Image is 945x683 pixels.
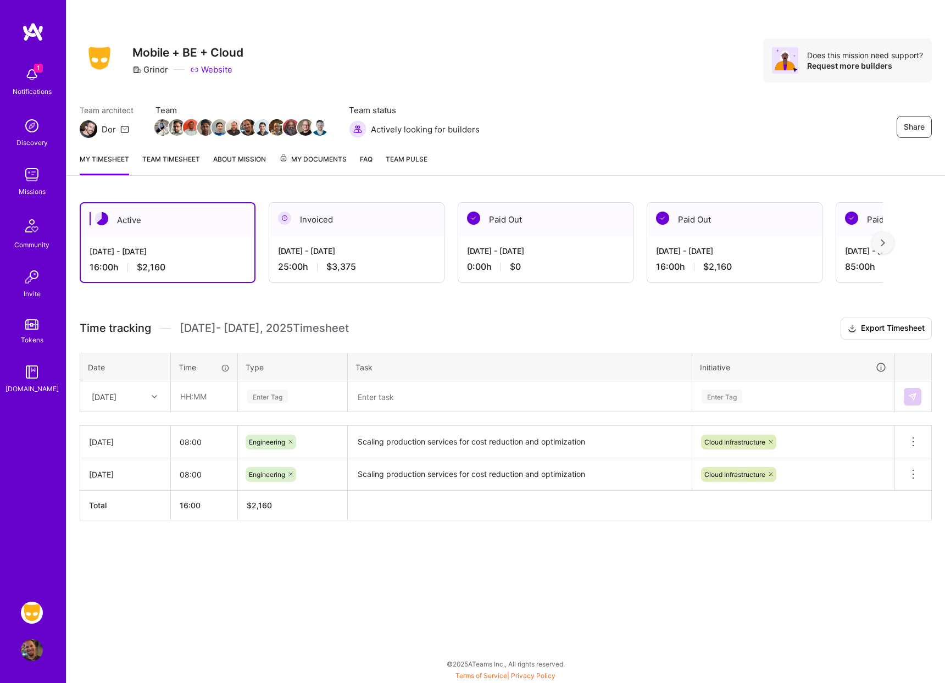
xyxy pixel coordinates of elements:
div: Initiative [700,361,887,374]
a: About Mission [213,153,266,175]
img: Team Member Avatar [183,119,199,136]
img: Team Member Avatar [254,119,271,136]
a: Privacy Policy [511,671,555,680]
div: 25:00 h [278,261,435,273]
a: Team Member Avatar [298,118,313,137]
span: Share [904,121,925,132]
a: Team Member Avatar [170,118,184,137]
h3: Mobile + BE + Cloud [132,46,243,59]
a: FAQ [360,153,373,175]
img: right [881,239,885,247]
img: guide book [21,361,43,383]
div: 0:00 h [467,261,624,273]
span: $3,375 [326,261,356,273]
input: HH:MM [171,460,237,489]
span: Cloud Infrastructure [704,438,765,446]
img: Paid Out [656,212,669,225]
img: Grindr: Mobile + BE + Cloud [21,602,43,624]
a: Team Member Avatar [313,118,327,137]
img: Team Member Avatar [226,119,242,136]
img: tokens [25,319,38,330]
a: Team Pulse [386,153,427,175]
span: | [455,671,555,680]
a: Website [190,64,232,75]
div: Dor [102,124,116,135]
img: Team Member Avatar [297,119,314,136]
i: icon Mail [120,125,129,134]
a: Terms of Service [455,671,507,680]
div: Active [81,203,254,237]
img: Team Member Avatar [312,119,328,136]
img: Team Member Avatar [283,119,299,136]
a: User Avatar [18,639,46,661]
a: Team Member Avatar [241,118,255,137]
div: [DATE] - [DATE] [90,246,246,257]
button: Export Timesheet [841,318,932,340]
span: Cloud Infrastructure [704,470,765,479]
input: HH:MM [171,382,237,411]
div: [DATE] - [DATE] [656,245,813,257]
a: Team Member Avatar [213,118,227,137]
a: Team timesheet [142,153,200,175]
th: Type [238,353,348,381]
div: Invoiced [269,203,444,236]
span: Team status [349,104,480,116]
img: Invite [21,266,43,288]
img: Team Member Avatar [240,119,257,136]
div: Community [14,239,49,251]
span: $0 [510,261,521,273]
div: Enter Tag [247,388,288,405]
span: [DATE] - [DATE] , 2025 Timesheet [180,321,349,335]
div: Paid Out [458,203,633,236]
span: $2,160 [137,262,165,273]
span: Engineering [249,438,285,446]
i: icon Chevron [152,394,157,399]
a: Team Member Avatar [227,118,241,137]
img: teamwork [21,164,43,186]
a: Team Member Avatar [198,118,213,137]
div: [DOMAIN_NAME] [5,383,59,395]
div: 16:00 h [656,261,813,273]
div: [DATE] [89,469,162,480]
img: Team Member Avatar [269,119,285,136]
img: logo [22,22,44,42]
i: icon CompanyGray [132,65,141,74]
th: Date [80,353,171,381]
img: Team Member Avatar [154,119,171,136]
div: [DATE] [89,436,162,448]
div: Notifications [13,86,52,97]
img: Team Member Avatar [212,119,228,136]
div: 16:00 h [90,262,246,273]
a: Grindr: Mobile + BE + Cloud [18,602,46,624]
div: Time [179,362,230,373]
span: Time tracking [80,321,151,335]
img: Submit [908,392,917,401]
a: My Documents [279,153,347,175]
a: Team Member Avatar [255,118,270,137]
div: [DATE] [92,391,116,402]
textarea: Scaling production services for cost reduction and optimization [349,459,691,490]
a: Team Member Avatar [155,118,170,137]
img: Avatar [772,47,798,74]
img: Company Logo [80,43,119,73]
div: Enter Tag [702,388,742,405]
div: Paid Out [647,203,822,236]
th: Total [80,491,171,520]
span: My Documents [279,153,347,165]
th: Task [348,353,692,381]
div: Discovery [16,137,48,148]
span: Engineering [249,470,285,479]
a: Team Member Avatar [284,118,298,137]
img: Active [95,212,108,225]
img: User Avatar [21,639,43,661]
th: 16:00 [171,491,238,520]
a: Team Member Avatar [184,118,198,137]
span: Actively looking for builders [371,124,480,135]
textarea: Scaling production services for cost reduction and optimization [349,427,691,457]
div: [DATE] - [DATE] [467,245,624,257]
button: Share [897,116,932,138]
img: bell [21,64,43,86]
span: Team architect [80,104,134,116]
span: Team [155,104,327,116]
div: Does this mission need support? [807,50,923,60]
